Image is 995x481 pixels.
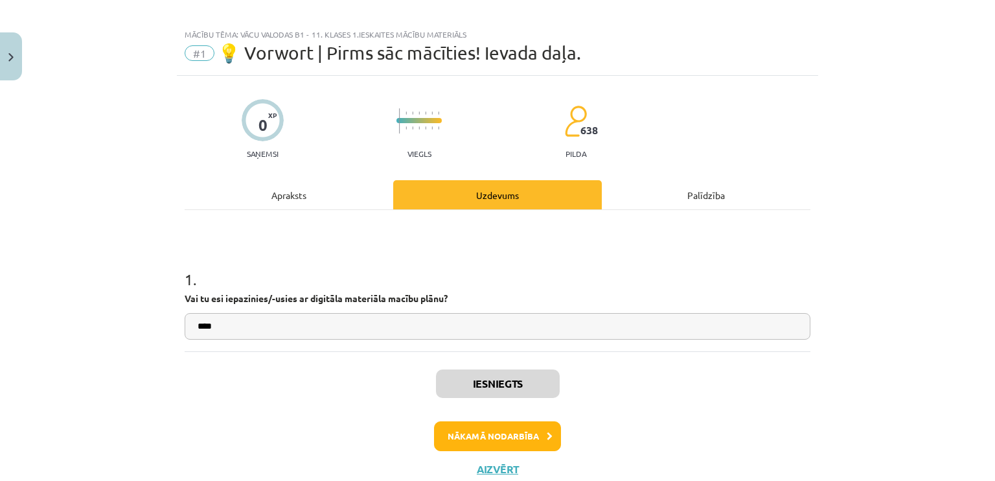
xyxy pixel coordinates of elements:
[418,126,420,130] img: icon-short-line-57e1e144782c952c97e751825c79c345078a6d821885a25fce030b3d8c18986b.svg
[393,180,602,209] div: Uzdevums
[406,126,407,130] img: icon-short-line-57e1e144782c952c97e751825c79c345078a6d821885a25fce030b3d8c18986b.svg
[438,111,439,115] img: icon-short-line-57e1e144782c952c97e751825c79c345078a6d821885a25fce030b3d8c18986b.svg
[185,30,810,39] div: Mācību tēma: Vācu valodas b1 - 11. klases 1.ieskaites mācību materiāls
[566,149,586,158] p: pilda
[242,149,284,158] p: Saņemsi
[425,126,426,130] img: icon-short-line-57e1e144782c952c97e751825c79c345078a6d821885a25fce030b3d8c18986b.svg
[185,248,810,288] h1: 1 .
[268,111,277,119] span: XP
[412,126,413,130] img: icon-short-line-57e1e144782c952c97e751825c79c345078a6d821885a25fce030b3d8c18986b.svg
[431,111,433,115] img: icon-short-line-57e1e144782c952c97e751825c79c345078a6d821885a25fce030b3d8c18986b.svg
[602,180,810,209] div: Palīdzība
[407,149,431,158] p: Viegls
[185,45,214,61] span: #1
[406,111,407,115] img: icon-short-line-57e1e144782c952c97e751825c79c345078a6d821885a25fce030b3d8c18986b.svg
[8,53,14,62] img: icon-close-lesson-0947bae3869378f0d4975bcd49f059093ad1ed9edebbc8119c70593378902aed.svg
[399,108,400,134] img: icon-long-line-d9ea69661e0d244f92f715978eff75569469978d946b2353a9bb055b3ed8787d.svg
[425,111,426,115] img: icon-short-line-57e1e144782c952c97e751825c79c345078a6d821885a25fce030b3d8c18986b.svg
[434,421,561,451] button: Nākamā nodarbība
[258,116,268,134] div: 0
[418,111,420,115] img: icon-short-line-57e1e144782c952c97e751825c79c345078a6d821885a25fce030b3d8c18986b.svg
[431,126,433,130] img: icon-short-line-57e1e144782c952c97e751825c79c345078a6d821885a25fce030b3d8c18986b.svg
[580,124,598,136] span: 638
[436,370,560,398] button: Iesniegts
[564,105,587,137] img: students-c634bb4e5e11cddfef0936a35e636f08e4e9abd3cc4e673bd6f9a4125e45ecb1.svg
[185,292,448,304] strong: Vai tu esi iepazinies/-usies ar digitāla materiāla macību plānu?
[473,463,522,476] button: Aizvērt
[185,180,393,209] div: Apraksts
[412,111,413,115] img: icon-short-line-57e1e144782c952c97e751825c79c345078a6d821885a25fce030b3d8c18986b.svg
[218,42,581,64] span: 💡 Vorwort | Pirms sāc mācīties! Ievada daļa.
[438,126,439,130] img: icon-short-line-57e1e144782c952c97e751825c79c345078a6d821885a25fce030b3d8c18986b.svg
